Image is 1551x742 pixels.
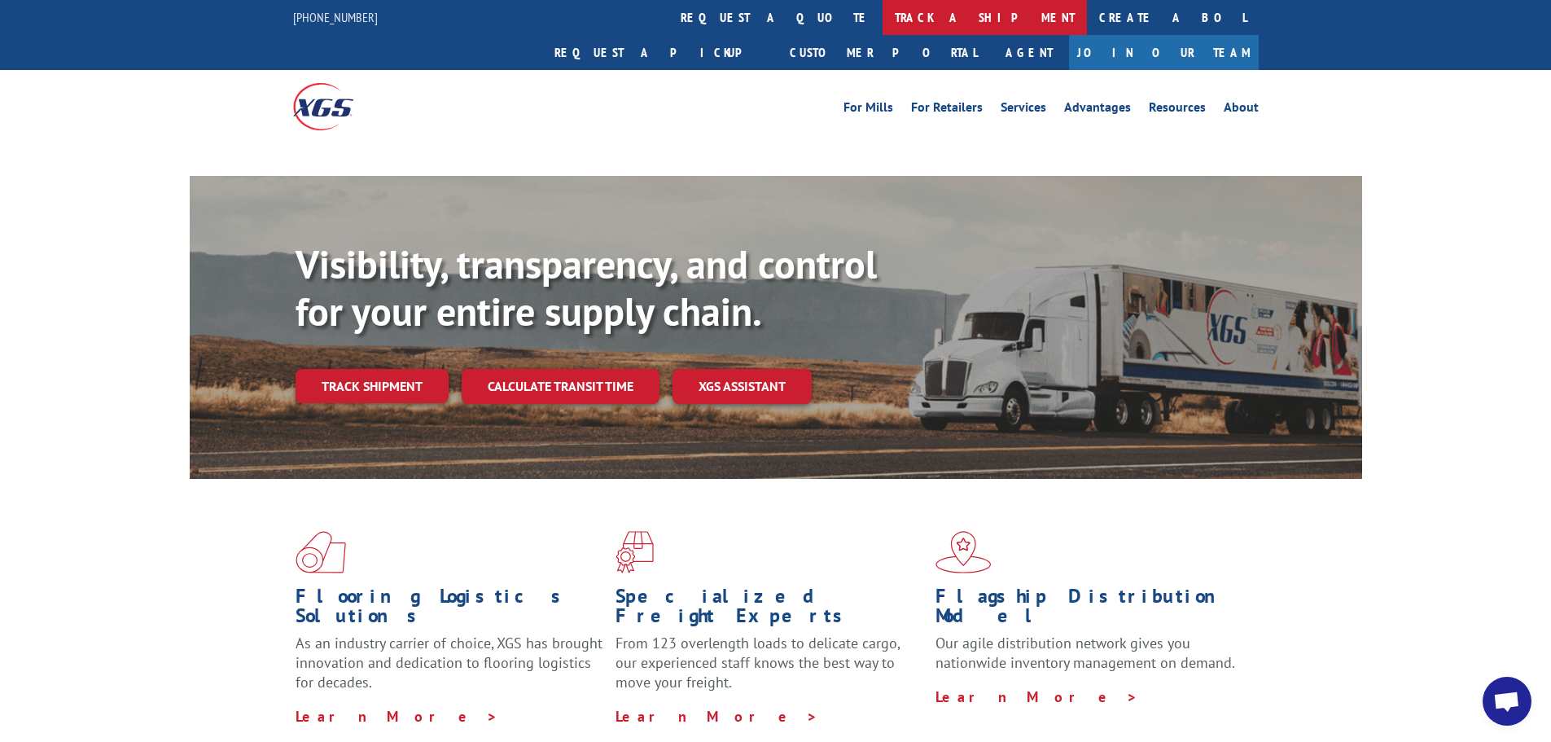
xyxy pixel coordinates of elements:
[293,9,378,25] a: [PHONE_NUMBER]
[843,101,893,119] a: For Mills
[296,239,877,336] b: Visibility, transparency, and control for your entire supply chain.
[542,35,778,70] a: Request a pickup
[673,369,812,404] a: XGS ASSISTANT
[935,687,1138,706] a: Learn More >
[1149,101,1206,119] a: Resources
[911,101,983,119] a: For Retailers
[935,586,1243,634] h1: Flagship Distribution Model
[616,634,923,706] p: From 123 overlength loads to delicate cargo, our experienced staff knows the best way to move you...
[296,634,602,692] span: As an industry carrier of choice, XGS has brought innovation and dedication to flooring logistics...
[1069,35,1259,70] a: Join Our Team
[1001,101,1046,119] a: Services
[935,531,992,573] img: xgs-icon-flagship-distribution-model-red
[296,369,449,403] a: Track shipment
[616,531,654,573] img: xgs-icon-focused-on-flooring-red
[616,707,818,726] a: Learn More >
[1064,101,1131,119] a: Advantages
[296,586,603,634] h1: Flooring Logistics Solutions
[778,35,989,70] a: Customer Portal
[616,586,923,634] h1: Specialized Freight Experts
[1224,101,1259,119] a: About
[989,35,1069,70] a: Agent
[296,531,346,573] img: xgs-icon-total-supply-chain-intelligence-red
[462,369,659,404] a: Calculate transit time
[935,634,1235,672] span: Our agile distribution network gives you nationwide inventory management on demand.
[1483,677,1531,726] a: Open chat
[296,707,498,726] a: Learn More >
